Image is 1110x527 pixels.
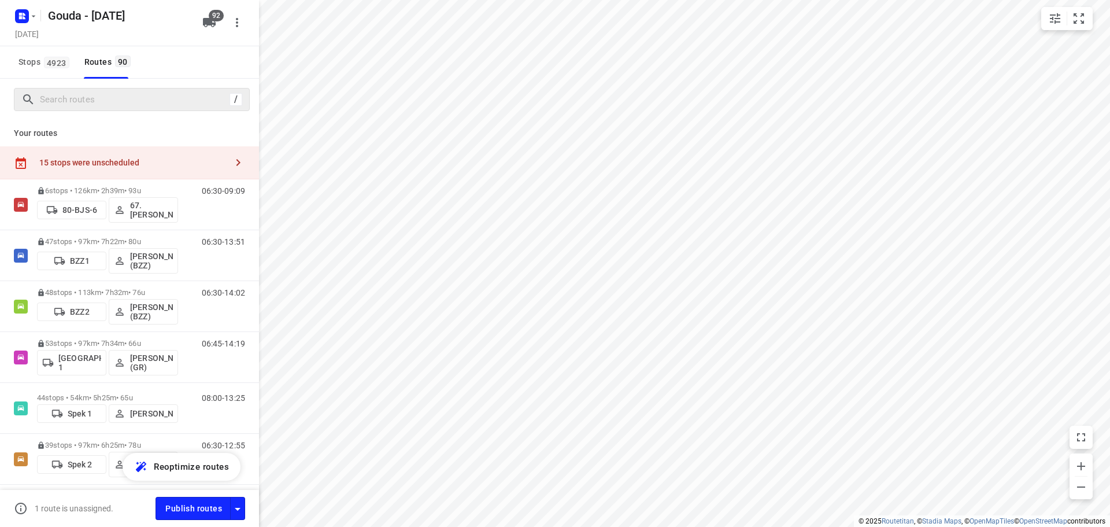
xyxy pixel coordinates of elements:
span: 92 [209,10,224,21]
span: Stops [18,55,73,69]
p: [PERSON_NAME] [130,409,173,418]
span: 90 [115,56,131,67]
button: 67. [PERSON_NAME] [109,197,178,223]
div: / [230,93,242,106]
p: 47 stops • 97km • 7h22m • 80u [37,237,178,246]
p: 06:30-09:09 [202,186,245,196]
a: OpenStreetMap [1019,517,1067,525]
button: Spek 1 [37,404,106,423]
div: small contained button group [1041,7,1093,30]
button: [PERSON_NAME] (GR) [109,350,178,375]
button: 104.[PERSON_NAME] [109,452,178,477]
span: Publish routes [165,502,222,516]
button: [PERSON_NAME] (BZZ) [109,248,178,274]
input: Search routes [40,91,230,109]
p: 44 stops • 54km • 5h25m • 65u [37,393,178,402]
p: 67. [PERSON_NAME] [130,201,173,219]
p: [GEOGRAPHIC_DATA] 1 [58,353,101,372]
button: More [225,11,249,34]
p: [PERSON_NAME] (BZZ) [130,303,173,321]
button: Spek 2 [37,455,106,474]
p: 06:45-14:19 [202,339,245,348]
div: Routes [84,55,134,69]
p: 53 stops • 97km • 7h34m • 66u [37,339,178,348]
button: 92 [198,11,221,34]
p: [PERSON_NAME] (GR) [130,353,173,372]
button: Map settings [1044,7,1067,30]
p: 1 route is unassigned. [35,504,113,513]
button: Reoptimize routes [123,453,240,481]
span: 4923 [44,57,69,68]
p: 6 stops • 126km • 2h39m • 93u [37,186,178,195]
p: 08:00-13:25 [202,393,245,403]
a: OpenMapTiles [970,517,1014,525]
p: Spek 2 [68,460,92,469]
p: 48 stops • 113km • 7h32m • 76u [37,288,178,297]
span: Reoptimize routes [154,459,229,474]
p: 06:30-13:51 [202,237,245,246]
p: 06:30-12:55 [202,441,245,450]
p: 80-BJS-6 [62,205,97,215]
button: [PERSON_NAME] (BZZ) [109,299,178,325]
p: [PERSON_NAME] (BZZ) [130,252,173,270]
button: [PERSON_NAME] [109,404,178,423]
div: Driver app settings [231,501,245,515]
p: 06:30-14:02 [202,288,245,297]
button: 80-BJS-6 [37,201,106,219]
button: BZZ1 [37,252,106,270]
p: Your routes [14,127,245,139]
li: © 2025 , © , © © contributors [859,517,1105,525]
p: BZZ1 [70,256,90,266]
button: Publish routes [156,497,231,519]
h5: Rename [43,6,193,25]
p: BZZ2 [70,307,90,316]
button: BZZ2 [37,303,106,321]
button: [GEOGRAPHIC_DATA] 1 [37,350,106,375]
a: Stadia Maps [922,517,961,525]
button: Fit zoom [1067,7,1090,30]
a: Routetitan [882,517,914,525]
div: 15 stops were unscheduled [39,158,227,167]
p: Spek 1 [68,409,92,418]
p: 39 stops • 97km • 6h25m • 78u [37,441,178,449]
h5: [DATE] [10,27,43,40]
